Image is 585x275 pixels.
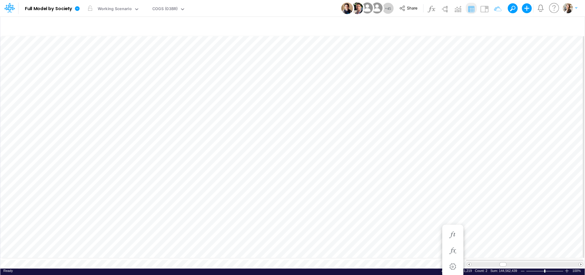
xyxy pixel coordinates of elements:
div: Number of selected cells that contain data [475,269,487,273]
span: + 45 [385,6,391,10]
a: Notifications [537,5,544,12]
div: Working Scenario [98,6,132,13]
div: Zoom Out [520,269,525,273]
div: Zoom In [564,269,569,273]
div: Zoom [526,269,564,273]
span: Share [407,6,417,10]
div: COGS (03BR) [152,6,177,13]
span: Count: 2 [475,269,487,273]
input: Type a title here [6,19,451,32]
button: Share [396,4,422,13]
span: Ready [3,269,13,273]
img: User Image Icon [341,2,353,14]
div: Average of selected cells [442,269,472,273]
img: User Image Icon [370,1,384,15]
img: User Image Icon [360,1,374,15]
span: 100% [572,269,582,273]
span: Sum: 144,562,439 [490,269,517,273]
div: In Ready mode [3,269,13,273]
div: Zoom level [572,269,582,273]
div: Zoom [544,269,545,273]
img: User Image Icon [351,2,363,14]
span: Average: 72,281,219 [442,269,472,273]
div: Sum of selected cells [490,269,517,273]
b: Full Model by Society [25,6,72,12]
